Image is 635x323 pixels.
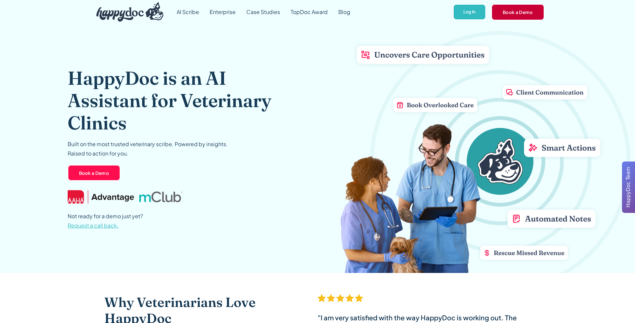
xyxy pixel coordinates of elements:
p: Built on the most trusted veterinary scribe. Powered by insights. Raised to action for you. [68,139,228,158]
span: Request a call back. [68,222,119,229]
img: HappyDoc Logo: A happy dog with his ear up, listening. [96,2,164,22]
h1: HappyDoc is an AI Assistant for Veterinary Clinics [68,67,293,134]
a: Book a Demo [68,165,121,181]
a: Book a Demo [491,4,544,20]
a: home [91,1,164,23]
p: Not ready for a demo just yet? [68,212,143,230]
img: mclub logo [139,192,182,202]
img: AAHA Advantage logo [68,190,134,204]
a: Log In [453,4,486,20]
